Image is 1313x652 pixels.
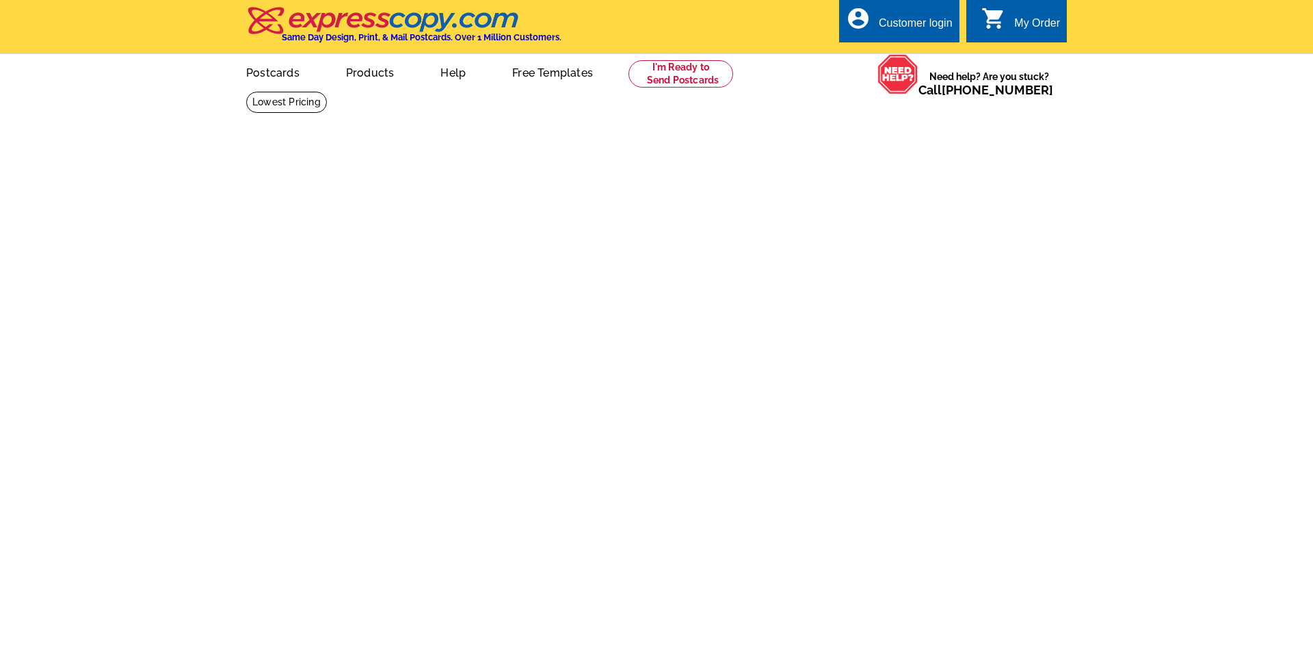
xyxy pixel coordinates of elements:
[1014,17,1060,36] div: My Order
[879,17,953,36] div: Customer login
[981,15,1060,32] a: shopping_cart My Order
[282,32,561,42] h4: Same Day Design, Print, & Mail Postcards. Over 1 Million Customers.
[324,55,416,88] a: Products
[846,6,871,31] i: account_circle
[918,70,1060,97] span: Need help? Are you stuck?
[918,83,1053,97] span: Call
[846,15,953,32] a: account_circle Customer login
[419,55,488,88] a: Help
[246,16,561,42] a: Same Day Design, Print, & Mail Postcards. Over 1 Million Customers.
[942,83,1053,97] a: [PHONE_NUMBER]
[224,55,321,88] a: Postcards
[981,6,1006,31] i: shopping_cart
[877,54,918,94] img: help
[490,55,615,88] a: Free Templates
